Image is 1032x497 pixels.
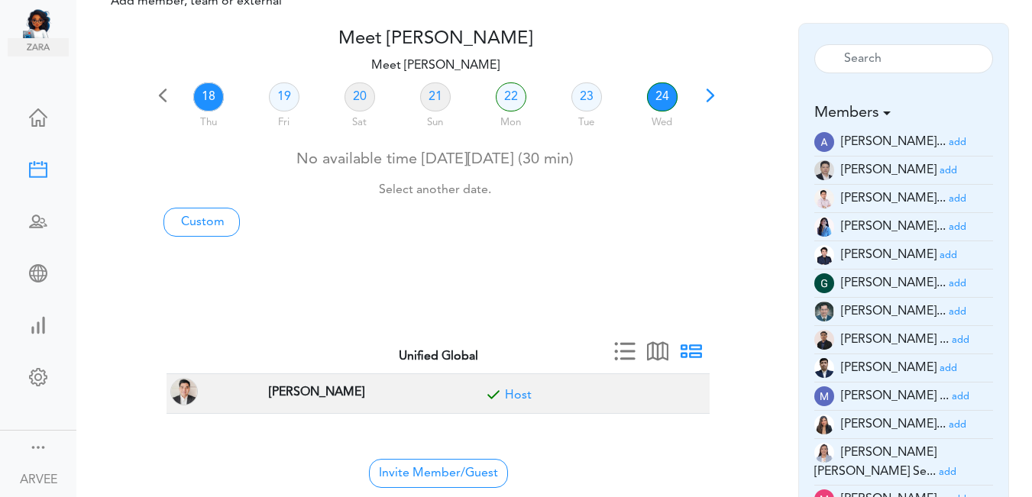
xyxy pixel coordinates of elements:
[814,132,834,152] img: E70kTnhEtDRAIGhEjAgBAJGBAiAQNCJGBAiAQMCJGAASESMCBEAgaESMCAEAkYECIBA0IkYECIBAwIkYABIRIwIEQCBoRIwIA...
[269,82,299,111] a: 19
[952,335,969,345] small: add
[841,334,949,346] span: [PERSON_NAME] ...
[940,250,957,260] small: add
[949,194,966,204] small: add
[8,360,69,397] a: Change Settings
[420,82,451,111] a: 21
[399,350,478,363] strong: Unified Global
[152,56,718,75] p: Meet [PERSON_NAME]
[814,358,834,378] img: oYmRaigo6CGHQoVEE68UKaYmSv3mcdPtBqv6mR0IswoELyKVAGpf2awGYjY1lJF3I6BneypHs55I8hk2WCirnQq9SYxiZpiWh...
[20,471,57,489] div: ARVEE
[814,302,834,321] img: 2Q==
[814,44,994,73] input: Search
[193,82,224,111] a: 18
[8,316,69,331] div: View Insights
[8,264,69,279] div: Share Meeting Link
[814,386,834,406] img: wOzMUeZp9uVEwAAAABJRU5ErkJggg==
[841,362,937,374] span: [PERSON_NAME]
[247,109,320,131] div: Fri
[296,152,574,197] span: No available time [DATE][DATE] (30 min)
[269,386,364,399] strong: [PERSON_NAME]
[496,82,526,111] a: 22
[841,418,946,431] span: [PERSON_NAME]...
[505,389,532,402] a: Included for meeting
[949,420,966,430] small: add
[814,382,994,411] li: Tax Advisor (mc.talley@unified-accounting.com)
[152,90,173,111] span: Previous 7 days
[8,212,69,228] div: Schedule Team Meeting
[940,363,957,373] small: add
[952,390,969,402] a: add
[152,28,718,50] h4: Meet [PERSON_NAME]
[814,213,994,241] li: Tax Manager (c.madayag@unified-accounting.com)
[474,109,547,131] div: Mon
[814,241,994,269] li: Tax Admin (e.dayan@unified-accounting.com)
[323,109,396,131] div: Sat
[8,108,69,124] div: Home
[626,109,698,131] div: Wed
[399,109,471,131] div: Sun
[841,192,946,205] span: [PERSON_NAME]...
[814,189,834,208] img: Z
[940,166,957,176] small: add
[814,157,994,185] li: Tax Supervisor (a.millos@unified-accounting.com)
[841,136,946,148] span: [PERSON_NAME]...
[369,459,508,488] span: Invite Member/Guest to join your Group Free Time Calendar
[949,307,966,317] small: add
[949,136,966,148] a: add
[841,305,946,318] span: [PERSON_NAME]...
[949,279,966,289] small: add
[29,438,47,453] div: Show menu and text
[172,109,244,131] div: Thu
[550,109,623,131] div: Tue
[647,82,678,111] a: 24
[939,466,956,478] a: add
[814,217,834,237] img: 2Q==
[949,222,966,232] small: add
[841,390,949,402] span: [PERSON_NAME] ...
[949,305,966,318] a: add
[814,411,994,439] li: Tax Accountant (mc.cabasan@unified-accounting.com)
[814,415,834,434] img: t+ebP8ENxXARE3R9ZYAAAAASUVORK5CYII=
[814,273,834,293] img: wEqpdqGJg0NqAAAAABJRU5ErkJggg==
[8,368,69,383] div: Change Settings
[949,277,966,289] a: add
[949,137,966,147] small: add
[940,249,957,261] a: add
[814,330,834,350] img: 9k=
[814,185,994,213] li: Tax Supervisor (am.latonio@unified-accounting.com)
[841,164,937,176] span: [PERSON_NAME]
[814,160,834,180] img: 9k=
[949,221,966,233] a: add
[940,362,957,374] a: add
[841,221,946,233] span: [PERSON_NAME]...
[8,160,69,176] div: Create Meeting
[939,467,956,477] small: add
[29,438,47,460] a: Change side menu
[8,38,69,56] img: zara.png
[952,334,969,346] a: add
[23,8,69,38] img: Unified Global - Powered by TEAMCAL AI
[949,418,966,431] a: add
[949,192,966,205] a: add
[841,249,937,261] span: [PERSON_NAME]
[814,269,994,298] li: Tax Manager (g.magsino@unified-accounting.com)
[700,90,721,111] span: Next 7 days
[265,380,368,402] span: TAX PARTNER at Corona, CA, USA
[940,164,957,176] a: add
[814,326,994,354] li: Tax Manager (jm.atienza@unified-accounting.com)
[814,298,994,326] li: Tax Admin (i.herrera@unified-accounting.com)
[952,392,969,402] small: add
[814,245,834,265] img: Z
[163,208,240,237] a: Custom
[2,461,75,495] a: ARVEE
[814,447,937,478] span: [PERSON_NAME] [PERSON_NAME] Se...
[841,277,946,289] span: [PERSON_NAME]...
[814,439,994,486] li: Tax Manager (mc.servinas@unified-accounting.com)
[814,443,834,463] img: tYClh565bsNRV2DOQ8zUDWWPrkmSsbOKg5xJDCoDKG2XlEZmCEccTQ7zEOPYImp7PCOAf7r2cjy7pCrRzzhJpJUo4c9mYcQ0F...
[814,128,994,157] li: Tax Manager (a.banaga@unified-accounting.com)
[482,387,505,410] span: Included for meeting
[379,184,491,196] small: Select another date.
[170,378,198,405] img: ARVEE FLORES(a.flores@unified-accounting.com, TAX PARTNER at Corona, CA, USA)
[345,82,375,111] a: 20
